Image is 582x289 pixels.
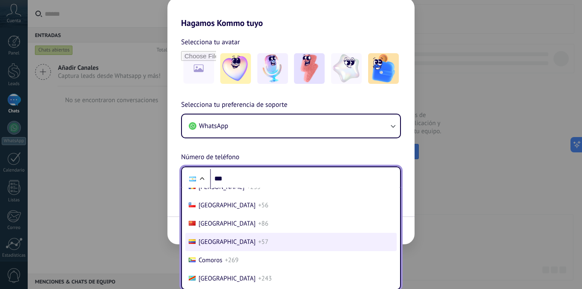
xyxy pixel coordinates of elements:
span: [GEOGRAPHIC_DATA] [199,275,256,283]
span: Comoros [199,256,222,264]
img: -3.jpeg [294,53,325,84]
span: [GEOGRAPHIC_DATA] [199,201,256,209]
span: Número de teléfono [181,152,239,163]
span: WhatsApp [199,122,228,130]
span: +269 [225,256,239,264]
img: -5.jpeg [368,53,399,84]
span: Selecciona tu avatar [181,37,240,48]
span: [GEOGRAPHIC_DATA] [199,220,256,228]
button: WhatsApp [182,114,400,137]
span: +56 [258,201,268,209]
span: Selecciona tu preferencia de soporte [181,100,288,111]
span: [GEOGRAPHIC_DATA] [199,238,256,246]
span: +243 [258,275,272,283]
span: +86 [258,220,268,228]
img: -1.jpeg [220,53,251,84]
img: -4.jpeg [331,53,362,84]
span: +57 [258,238,268,246]
img: -2.jpeg [257,53,288,84]
div: Argentina: + 54 [184,170,201,188]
